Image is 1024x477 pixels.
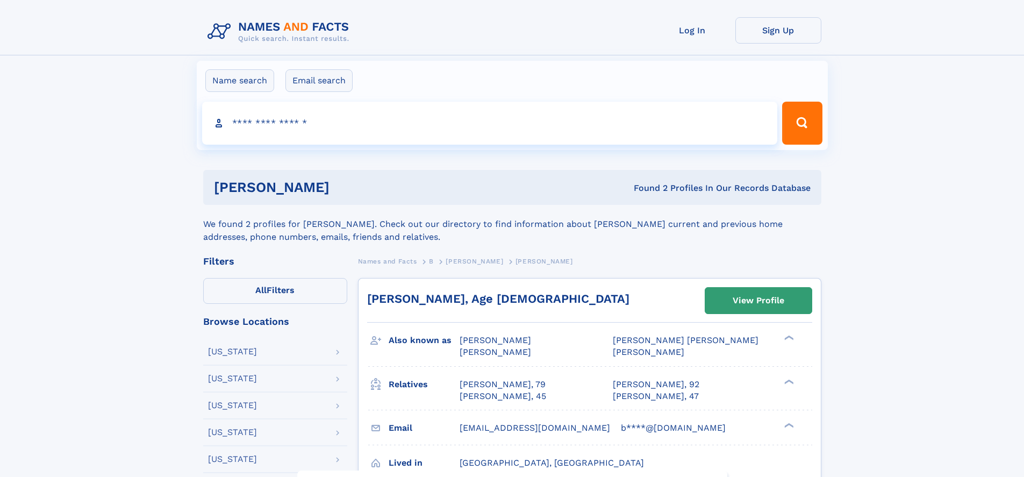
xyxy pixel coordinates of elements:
div: We found 2 profiles for [PERSON_NAME]. Check out our directory to find information about [PERSON_... [203,205,821,244]
label: Name search [205,69,274,92]
a: B [429,254,434,268]
h3: Email [389,419,460,437]
div: [US_STATE] [208,347,257,356]
span: [GEOGRAPHIC_DATA], [GEOGRAPHIC_DATA] [460,458,644,468]
a: [PERSON_NAME], 92 [613,379,699,390]
a: [PERSON_NAME], Age [DEMOGRAPHIC_DATA] [367,292,629,305]
span: [PERSON_NAME] [PERSON_NAME] [613,335,758,345]
div: Filters [203,257,347,266]
button: Search Button [782,102,822,145]
a: Sign Up [735,17,821,44]
label: Filters [203,278,347,304]
div: Browse Locations [203,317,347,326]
a: [PERSON_NAME], 79 [460,379,546,390]
h3: Lived in [389,454,460,472]
a: [PERSON_NAME], 47 [613,390,699,402]
a: [PERSON_NAME] [446,254,503,268]
div: View Profile [733,288,784,313]
div: ❯ [782,378,794,385]
div: [US_STATE] [208,428,257,437]
a: Names and Facts [358,254,417,268]
span: [PERSON_NAME] [613,347,684,357]
span: [PERSON_NAME] [460,335,531,345]
h1: [PERSON_NAME] [214,181,482,194]
div: [US_STATE] [208,401,257,410]
h3: Also known as [389,331,460,350]
span: [PERSON_NAME] [446,258,503,265]
div: ❯ [782,422,794,429]
input: search input [202,102,778,145]
h3: Relatives [389,375,460,394]
a: [PERSON_NAME], 45 [460,390,546,402]
span: B [429,258,434,265]
div: ❯ [782,334,794,341]
span: [PERSON_NAME] [460,347,531,357]
div: Found 2 Profiles In Our Records Database [482,182,811,194]
a: View Profile [705,288,812,314]
img: Logo Names and Facts [203,17,358,46]
div: [US_STATE] [208,455,257,464]
a: Log In [649,17,735,44]
span: [PERSON_NAME] [515,258,573,265]
div: [US_STATE] [208,374,257,383]
span: [EMAIL_ADDRESS][DOMAIN_NAME] [460,423,610,433]
span: All [255,285,267,295]
label: Email search [285,69,353,92]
